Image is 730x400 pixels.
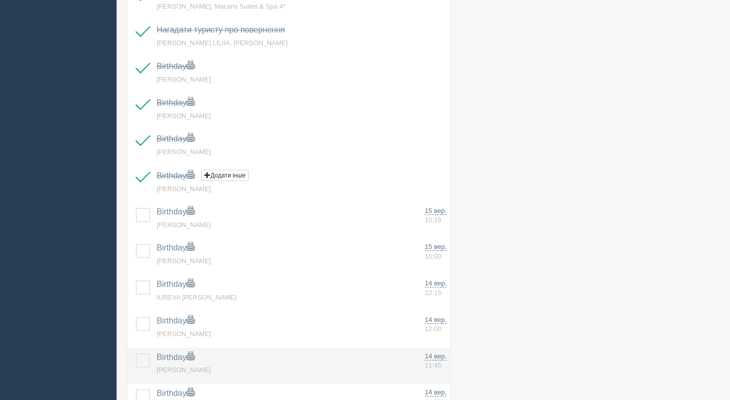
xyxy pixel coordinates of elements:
[157,148,211,156] a: [PERSON_NAME]
[425,315,447,334] a: 14 вер. 12:00
[425,316,447,324] span: 14 вер.
[425,361,442,369] span: 11:45
[425,352,447,360] span: 14 вер.
[425,216,442,224] span: 10:15
[157,221,211,229] a: [PERSON_NAME]
[425,243,447,251] span: 15 вер.
[425,207,447,215] span: 15 вер.
[157,294,236,301] a: IUREVA [PERSON_NAME]
[425,325,442,333] span: 12:00
[425,289,442,297] span: 12:15
[157,207,195,216] a: Birthday
[425,252,442,260] span: 10:00
[157,366,211,374] a: [PERSON_NAME]
[157,243,195,252] a: Birthday
[425,206,447,225] a: 15 вер. 10:15
[425,242,447,261] a: 15 вер. 10:00
[201,170,248,181] button: Додати інше
[157,25,285,34] a: Нагадати туристу про повернення
[425,388,447,396] span: 14 вер.
[157,76,211,83] a: [PERSON_NAME]
[157,39,288,47] a: [PERSON_NAME] LILIIA, [PERSON_NAME]
[157,98,195,107] a: Birthday
[157,330,211,338] a: [PERSON_NAME]
[157,316,195,325] a: Birthday
[157,134,195,143] a: Birthday
[157,171,195,180] a: Birthday
[157,62,195,70] a: Birthday
[157,257,211,265] a: [PERSON_NAME]
[157,3,285,10] a: [PERSON_NAME], Macaris Suites & Spa 4*
[157,353,195,361] a: Birthday
[425,352,447,371] a: 14 вер. 11:45
[157,185,211,193] a: [PERSON_NAME]
[425,279,447,298] a: 14 вер. 12:15
[157,389,195,397] a: Birthday
[157,112,211,120] a: [PERSON_NAME]
[425,279,447,287] span: 14 вер.
[157,280,195,288] a: Birthday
